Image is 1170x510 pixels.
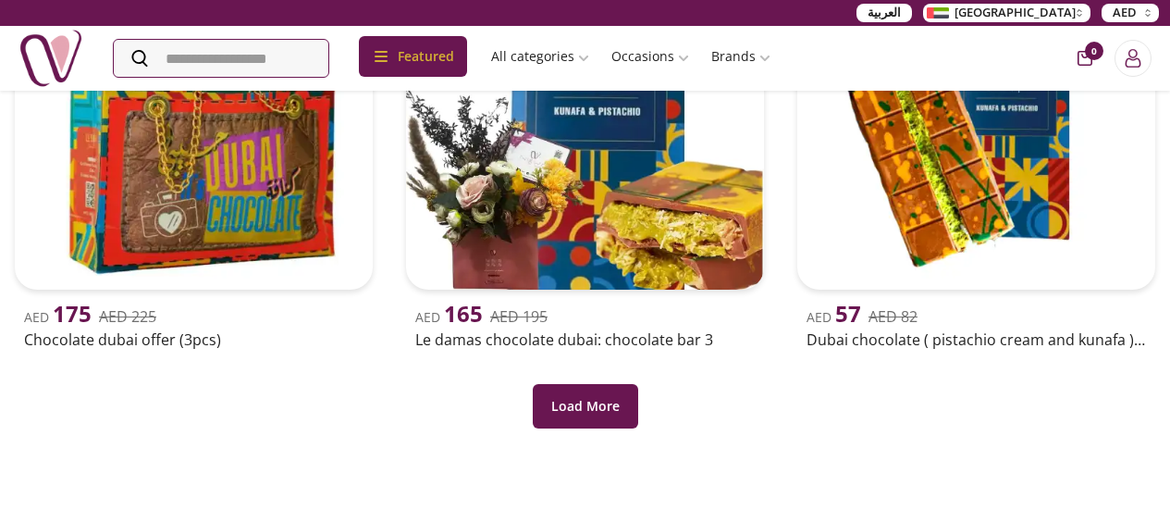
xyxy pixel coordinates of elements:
[53,298,92,329] span: 175
[1115,40,1152,77] button: Login
[923,4,1090,22] button: [GEOGRAPHIC_DATA]
[99,306,156,327] del: AED 225
[954,4,1076,22] span: [GEOGRAPHIC_DATA]
[18,26,83,91] img: Nigwa-uae-gifts
[114,40,328,77] input: Search
[927,7,949,19] img: Arabic_dztd3n.png
[835,298,861,329] span: 57
[1085,42,1103,60] span: 0
[600,40,700,73] a: Occasions
[1113,4,1137,22] span: AED
[480,40,600,73] a: All categories
[533,384,638,429] button: Load More
[807,308,861,326] span: AED
[359,36,467,77] div: Featured
[868,306,918,327] del: AED 82
[24,308,92,326] span: AED
[490,306,548,327] del: AED 195
[1102,4,1159,22] button: AED
[444,298,483,329] span: 165
[807,329,1146,351] h2: Dubai chocolate ( pistachio cream and kunafa ) 200g
[868,4,901,22] span: العربية
[1078,51,1092,66] button: cart-button
[700,40,782,73] a: Brands
[24,329,363,351] h2: Chocolate dubai offer (3pcs)
[415,329,755,351] h2: Le damas chocolate dubai: chocolate bar 3
[415,308,483,326] span: AED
